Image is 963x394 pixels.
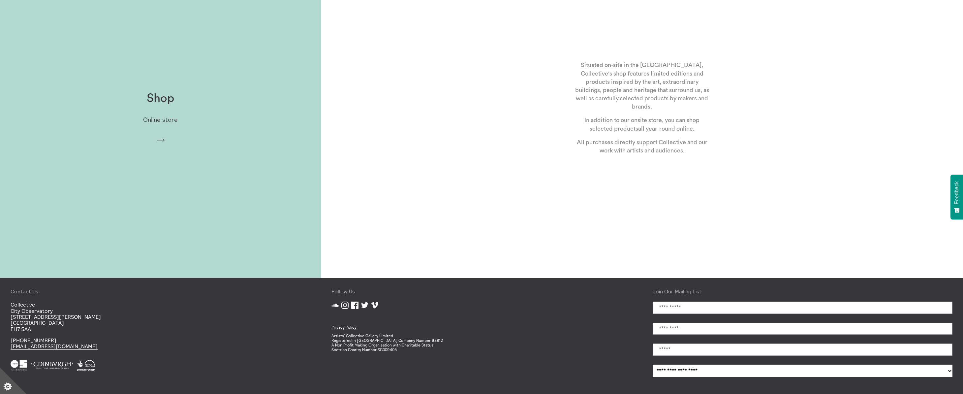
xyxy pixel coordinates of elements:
[11,360,27,371] img: Creative Scotland
[574,61,710,111] p: Situated on-site in the [GEOGRAPHIC_DATA], Collective's shop features limited editions and produc...
[11,288,310,294] h4: Contact Us
[11,302,310,332] p: Collective City Observatory [STREET_ADDRESS][PERSON_NAME] [GEOGRAPHIC_DATA] EH7 5AA
[331,325,357,330] a: Privacy Policy
[147,92,174,105] h1: Shop
[77,360,95,371] img: Heritage Lottery Fund
[331,334,631,352] p: Artists' Collective Gallery Limited Registered in [GEOGRAPHIC_DATA] Company Number 93812 A Non Pr...
[638,126,693,132] a: all year-round online
[950,175,963,219] button: Feedback - Show survey
[11,343,98,350] a: [EMAIL_ADDRESS][DOMAIN_NAME]
[653,288,952,294] h4: Join Our Mailing List
[331,288,631,294] h4: Follow Us
[31,360,73,371] img: City Of Edinburgh Council White
[954,181,960,204] span: Feedback
[574,116,710,133] p: In addition to our onsite store, you can shop selected products .
[574,138,710,155] p: All purchases directly support Collective and our work with artists and audiences.
[11,337,310,349] p: [PHONE_NUMBER]
[143,116,178,123] p: Online store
